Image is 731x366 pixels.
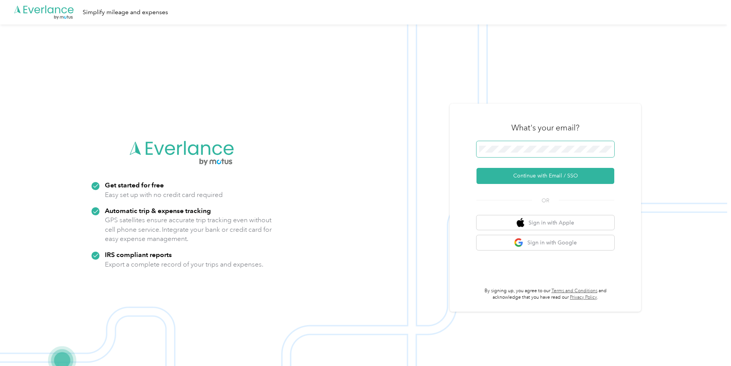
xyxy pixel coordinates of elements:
[532,197,559,205] span: OR
[105,207,211,215] strong: Automatic trip & expense tracking
[476,288,614,301] p: By signing up, you agree to our and acknowledge that you have read our .
[552,288,597,294] a: Terms and Conditions
[105,190,223,200] p: Easy set up with no credit card required
[511,122,579,133] h3: What's your email?
[83,8,168,17] div: Simplify mileage and expenses
[517,218,524,228] img: apple logo
[476,168,614,184] button: Continue with Email / SSO
[105,251,172,259] strong: IRS compliant reports
[105,260,263,269] p: Export a complete record of your trips and expenses.
[476,215,614,230] button: apple logoSign in with Apple
[105,215,272,244] p: GPS satellites ensure accurate trip tracking even without cell phone service. Integrate your bank...
[105,181,164,189] strong: Get started for free
[476,235,614,250] button: google logoSign in with Google
[514,238,524,247] img: google logo
[570,294,597,300] a: Privacy Policy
